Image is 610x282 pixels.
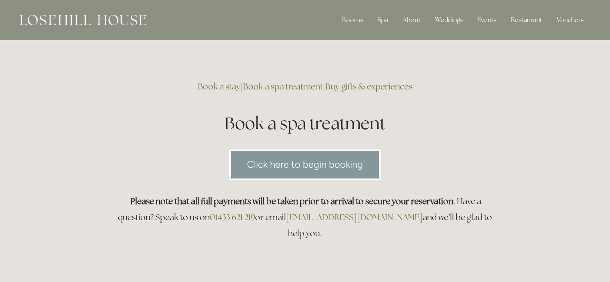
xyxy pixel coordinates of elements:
a: Book a stay [198,81,241,92]
div: Rooms [336,12,369,28]
div: About [396,12,427,28]
a: Book a spa treatment [243,81,323,92]
div: Restaurant [505,12,549,28]
a: [EMAIL_ADDRESS][DOMAIN_NAME] [286,212,423,223]
a: 01433 621 219 [210,212,255,223]
h1: Book a spa treatment [113,112,497,135]
div: Events [471,12,503,28]
h3: | | [113,79,497,95]
img: Losehill House [20,15,146,25]
a: Buy gifts & experiences [325,81,412,92]
h3: . Have a question? Speak to us on or email and we’ll be glad to help you. [113,193,497,241]
a: Click here to begin booking [229,149,381,180]
a: Vouchers [550,12,590,28]
div: Weddings [429,12,469,28]
div: Spa [371,12,395,28]
strong: Please note that all full payments will be taken prior to arrival to secure your reservation [130,196,453,207]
